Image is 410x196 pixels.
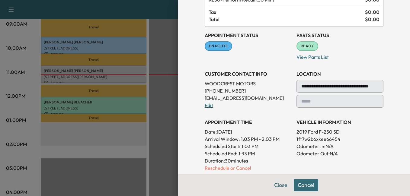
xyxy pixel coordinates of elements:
span: $ 0.00 [365,16,380,23]
h3: LOCATION [296,70,383,77]
h3: Parts Status [296,32,383,39]
p: 1:33 PM [239,150,255,157]
p: Odometer In: N/A [296,143,383,150]
h3: VEHICLE INFORMATION [296,119,383,126]
button: Cancel [294,179,318,191]
p: Date: [DATE] [205,128,292,135]
p: Scheduled Start: [205,143,240,150]
span: 1:03 PM - 2:03 PM [241,135,280,143]
p: [EMAIL_ADDRESS][DOMAIN_NAME] [205,94,292,102]
p: Scheduled End: [205,150,237,157]
span: READY [297,43,318,49]
h3: CUSTOMER CONTACT INFO [205,70,292,77]
p: View Parts List [296,51,383,61]
h3: Appointment Status [205,32,292,39]
p: Reschedule or Cancel [205,164,292,172]
span: Tax [209,8,365,16]
button: Close [270,179,291,191]
p: Arrival Window: [205,135,292,143]
a: Edit [205,102,213,108]
span: $ 0.00 [365,8,380,16]
p: 1:03 PM [242,143,258,150]
h3: APPOINTMENT TIME [205,119,292,126]
p: 1ft7w2b6xkee66454 [296,135,383,143]
span: EN ROUTE [205,43,232,49]
p: Duration: 30 minutes [205,157,292,164]
p: [PHONE_NUMBER] [205,87,292,94]
span: Total [209,16,365,23]
p: WOODCREST MOTORS [205,80,292,87]
p: Odometer Out: N/A [296,150,383,157]
p: 2019 Ford F-250 SD [296,128,383,135]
